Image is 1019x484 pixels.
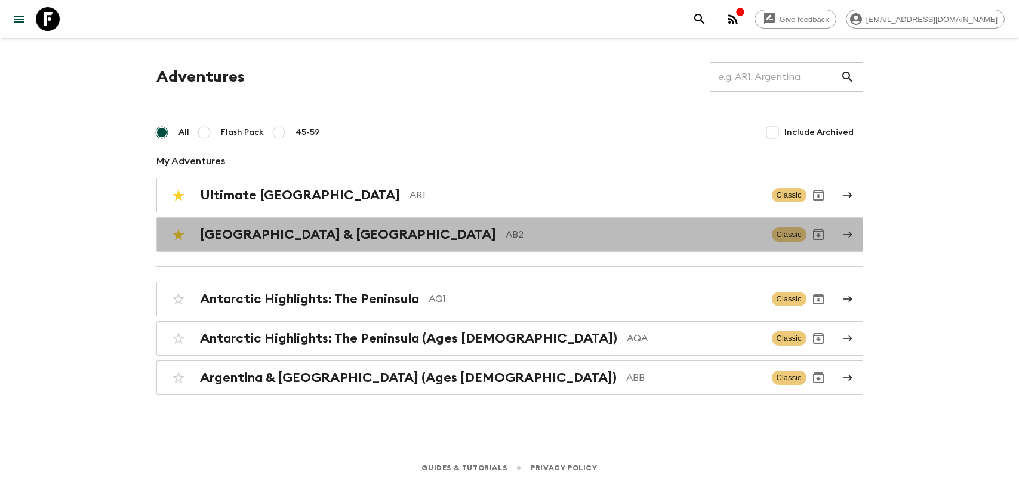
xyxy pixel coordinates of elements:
h2: Antarctic Highlights: The Peninsula (Ages [DEMOGRAPHIC_DATA]) [200,331,617,346]
span: Include Archived [784,127,854,138]
a: Guides & Tutorials [421,461,507,474]
h2: Antarctic Highlights: The Peninsula [200,291,419,307]
h2: Ultimate [GEOGRAPHIC_DATA] [200,187,400,203]
h2: [GEOGRAPHIC_DATA] & [GEOGRAPHIC_DATA] [200,227,496,242]
a: Privacy Policy [531,461,597,474]
input: e.g. AR1, Argentina [710,60,841,94]
span: Classic [772,331,806,346]
p: ABB [626,371,762,385]
div: [EMAIL_ADDRESS][DOMAIN_NAME] [846,10,1005,29]
h2: Argentina & [GEOGRAPHIC_DATA] (Ages [DEMOGRAPHIC_DATA]) [200,370,617,386]
span: Classic [772,371,806,385]
p: AB2 [506,227,762,242]
span: Flash Pack [221,127,264,138]
p: AQ1 [429,292,762,306]
button: Archive [806,287,830,311]
a: Give feedback [755,10,836,29]
a: Argentina & [GEOGRAPHIC_DATA] (Ages [DEMOGRAPHIC_DATA])ABBClassicArchive [156,360,863,395]
button: Archive [806,223,830,246]
button: search adventures [688,7,712,31]
button: menu [7,7,31,31]
span: [EMAIL_ADDRESS][DOMAIN_NAME] [860,15,1004,24]
span: 45-59 [295,127,320,138]
button: Archive [806,366,830,390]
span: All [178,127,189,138]
span: Give feedback [773,15,836,24]
span: Classic [772,292,806,306]
p: AQA [627,331,762,346]
a: Antarctic Highlights: The Peninsula (Ages [DEMOGRAPHIC_DATA])AQAClassicArchive [156,321,863,356]
a: Antarctic Highlights: The PeninsulaAQ1ClassicArchive [156,282,863,316]
button: Archive [806,183,830,207]
a: [GEOGRAPHIC_DATA] & [GEOGRAPHIC_DATA]AB2ClassicArchive [156,217,863,252]
p: AR1 [410,188,762,202]
span: Classic [772,227,806,242]
a: Ultimate [GEOGRAPHIC_DATA]AR1ClassicArchive [156,178,863,212]
h1: Adventures [156,65,245,89]
button: Archive [806,326,830,350]
span: Classic [772,188,806,202]
p: My Adventures [156,154,863,168]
